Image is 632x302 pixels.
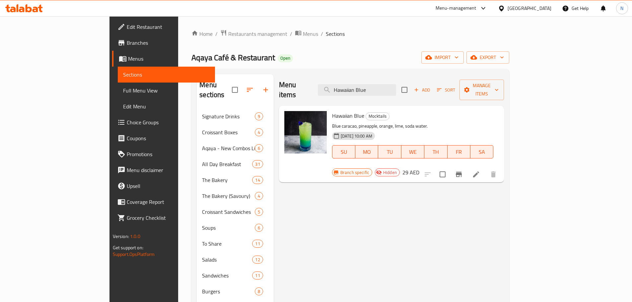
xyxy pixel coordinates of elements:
span: Sections [326,30,345,38]
li: / [321,30,323,38]
span: Soups [202,224,254,232]
div: items [255,224,263,232]
span: 6 [255,225,263,231]
span: 4 [255,129,263,136]
span: TH [427,147,445,157]
a: Coverage Report [112,194,215,210]
span: 31 [252,161,262,167]
span: Burgers [202,287,254,295]
div: The Bakery (Savoury)4 [197,188,274,204]
div: Sandwiches11 [197,268,274,283]
span: 8 [255,288,263,295]
span: MO [358,147,376,157]
span: To Share [202,240,252,248]
span: Signature Drinks [202,112,254,120]
span: Hawaiian Blue [332,111,364,121]
span: 12 [252,257,262,263]
button: import [421,51,464,64]
a: Promotions [112,146,215,162]
span: The Bakery [202,176,252,184]
button: Add [411,85,433,95]
span: Get support on: [113,243,143,252]
div: items [255,192,263,200]
a: Menus [295,30,318,38]
span: Upsell [127,182,210,190]
button: TH [424,145,447,158]
div: Croissant Sandwiches [202,208,254,216]
div: items [252,240,263,248]
span: Add [413,86,431,94]
span: Edit Menu [123,102,210,110]
button: Manage items [459,80,504,100]
span: Menu disclaimer [127,166,210,174]
li: / [290,30,292,38]
div: Mocktails [366,112,389,120]
span: Branches [127,39,210,47]
a: Support.OpsPlatform [113,250,155,259]
span: SU [335,147,353,157]
a: Upsell [112,178,215,194]
span: SA [473,147,491,157]
button: Sort [435,85,457,95]
span: Add item [411,85,433,95]
span: Sections [123,71,210,79]
div: items [255,128,263,136]
span: Sort sections [242,82,258,98]
span: Restaurants management [228,30,287,38]
button: Branch-specific-item [451,166,467,182]
input: search [318,84,396,96]
div: items [255,208,263,216]
div: Open [278,54,293,62]
span: Full Menu View [123,87,210,94]
h2: Menu items [279,80,310,100]
button: SA [470,145,493,158]
span: Manage items [465,82,499,98]
div: Signature Drinks9 [197,108,274,124]
span: Grocery Checklist [127,214,210,222]
span: WE [404,147,422,157]
span: Hidden [381,169,399,176]
span: N [620,5,623,12]
span: 11 [252,241,262,247]
div: [GEOGRAPHIC_DATA] [508,5,551,12]
span: Aqaya Café & Restaurant [191,50,275,65]
span: TU [381,147,398,157]
span: Choice Groups [127,118,210,126]
button: WE [401,145,424,158]
button: export [466,51,509,64]
div: items [252,272,263,279]
button: SU [332,145,355,158]
span: Sort items [433,85,459,95]
span: Aqaya - New Combos List [202,144,254,152]
span: Mocktails [366,112,389,120]
a: Full Menu View [118,83,215,98]
span: Open [278,55,293,61]
a: Edit Menu [118,98,215,114]
span: 9 [255,113,263,120]
div: items [252,160,263,168]
div: Aqaya - New Combos List6 [197,140,274,156]
span: All Day Breakfast [202,160,252,168]
span: Promotions [127,150,210,158]
span: Salads [202,256,252,264]
div: Soups6 [197,220,274,236]
div: items [252,256,263,264]
span: 14 [252,177,262,183]
span: export [472,53,504,62]
h6: 29 AED [402,168,419,177]
span: The Bakery (Savoury) [202,192,254,200]
div: Burgers8 [197,283,274,299]
a: Edit Restaurant [112,19,215,35]
img: Hawaiian Blue [284,111,327,153]
div: Croissant Boxes [202,128,254,136]
span: Menus [303,30,318,38]
a: Grocery Checklist [112,210,215,226]
div: items [252,176,263,184]
div: All Day Breakfast31 [197,156,274,172]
